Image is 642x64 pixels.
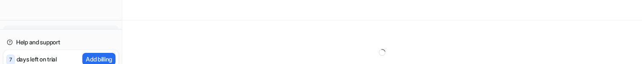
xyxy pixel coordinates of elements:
a: Help and support [3,36,118,48]
a: Chat [3,26,118,38]
p: Add billing [86,55,112,64]
p: 7 [9,56,12,64]
p: days left on trial [17,55,57,64]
